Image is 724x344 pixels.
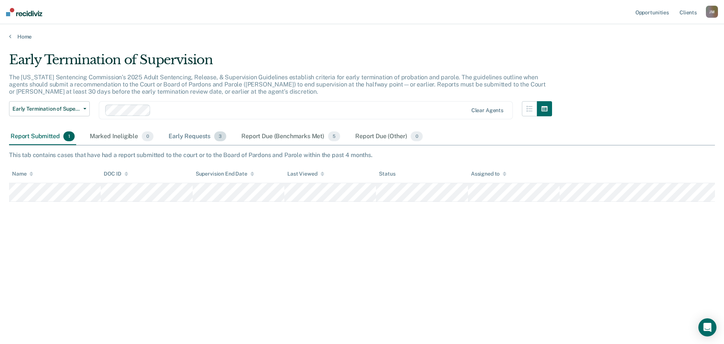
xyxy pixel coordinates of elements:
span: 5 [328,131,340,141]
div: Last Viewed [287,171,324,177]
p: The [US_STATE] Sentencing Commission’s 2025 Adult Sentencing, Release, & Supervision Guidelines e... [9,74,546,95]
div: J M [706,6,718,18]
span: Early Termination of Supervision [12,106,80,112]
div: Report Due (Benchmarks Met)5 [240,128,342,145]
span: 0 [411,131,422,141]
span: 1 [63,131,74,141]
button: Early Termination of Supervision [9,101,90,116]
img: Recidiviz [6,8,42,16]
div: Name [12,171,33,177]
span: 0 [142,131,153,141]
span: 3 [214,131,226,141]
div: Status [379,171,395,177]
a: Home [9,33,715,40]
div: Report Submitted1 [9,128,76,145]
div: Early Requests3 [167,128,228,145]
div: Assigned to [471,171,506,177]
button: JM [706,6,718,18]
div: Clear agents [471,107,503,114]
div: This tab contains cases that have had a report submitted to the court or to the Board of Pardons ... [9,151,715,159]
div: Supervision End Date [196,171,254,177]
div: DOC ID [104,171,128,177]
div: Open Intercom Messenger [698,318,716,336]
div: Report Due (Other)0 [354,128,424,145]
div: Early Termination of Supervision [9,52,552,74]
div: Marked Ineligible0 [88,128,155,145]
